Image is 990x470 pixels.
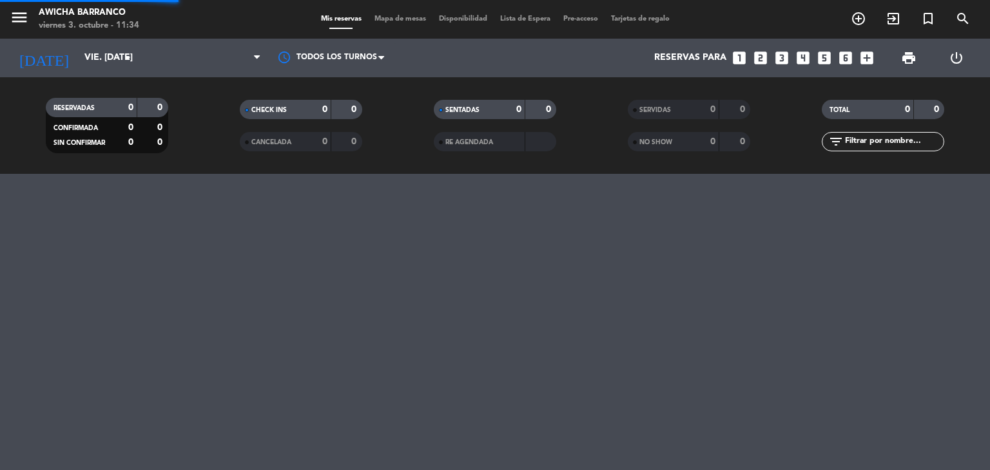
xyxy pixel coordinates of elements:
[128,123,133,132] strong: 0
[605,15,676,23] span: Tarjetas de regalo
[654,53,726,63] span: Reservas para
[445,139,493,146] span: RE AGENDADA
[157,103,165,112] strong: 0
[251,139,291,146] span: CANCELADA
[905,105,910,114] strong: 0
[557,15,605,23] span: Pre-acceso
[837,50,854,66] i: looks_6
[516,105,521,114] strong: 0
[53,125,98,131] span: CONFIRMADA
[445,107,480,113] span: SENTADAS
[351,137,359,146] strong: 0
[10,8,29,32] button: menu
[933,39,980,77] div: LOG OUT
[830,107,849,113] span: TOTAL
[432,15,494,23] span: Disponibilidad
[546,105,554,114] strong: 0
[120,50,135,66] i: arrow_drop_down
[731,50,748,66] i: looks_one
[639,107,671,113] span: SERVIDAS
[851,11,866,26] i: add_circle_outline
[752,50,769,66] i: looks_two
[53,105,95,111] span: RESERVADAS
[955,11,971,26] i: search
[351,105,359,114] strong: 0
[740,137,748,146] strong: 0
[315,15,368,23] span: Mis reservas
[368,15,432,23] span: Mapa de mesas
[795,50,811,66] i: looks_4
[322,137,327,146] strong: 0
[949,50,964,66] i: power_settings_new
[934,105,942,114] strong: 0
[740,105,748,114] strong: 0
[844,135,944,149] input: Filtrar por nombre...
[710,137,715,146] strong: 0
[10,44,78,72] i: [DATE]
[10,8,29,27] i: menu
[53,140,105,146] span: SIN CONFIRMAR
[859,50,875,66] i: add_box
[886,11,901,26] i: exit_to_app
[251,107,287,113] span: CHECK INS
[128,103,133,112] strong: 0
[157,123,165,132] strong: 0
[494,15,557,23] span: Lista de Espera
[39,19,139,32] div: viernes 3. octubre - 11:34
[322,105,327,114] strong: 0
[901,50,917,66] span: print
[128,138,133,147] strong: 0
[639,139,672,146] span: NO SHOW
[710,105,715,114] strong: 0
[39,6,139,19] div: Awicha Barranco
[157,138,165,147] strong: 0
[828,134,844,149] i: filter_list
[773,50,790,66] i: looks_3
[920,11,936,26] i: turned_in_not
[816,50,833,66] i: looks_5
